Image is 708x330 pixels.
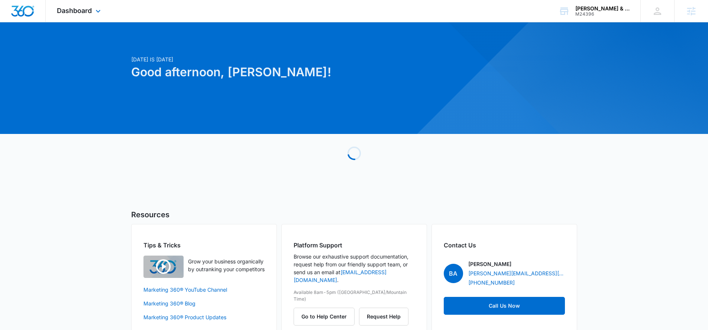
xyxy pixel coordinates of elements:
h5: Resources [131,209,577,220]
div: account id [575,12,630,17]
h2: Platform Support [294,241,415,250]
div: account name [575,6,630,12]
p: [DATE] is [DATE] [131,55,426,63]
a: Marketing 360® YouTube Channel [143,286,265,294]
a: Call Us Now [444,297,565,315]
a: [PHONE_NUMBER] [468,279,515,286]
h2: Tips & Tricks [143,241,265,250]
a: Go to Help Center [294,313,359,320]
button: Go to Help Center [294,308,355,326]
h1: Good afternoon, [PERSON_NAME]! [131,63,426,81]
a: Marketing 360® Blog [143,299,265,307]
p: Available 8am-5pm ([GEOGRAPHIC_DATA]/Mountain Time) [294,289,415,302]
button: Request Help [359,308,408,326]
span: Dashboard [57,7,92,15]
p: Browse our exhaustive support documentation, request help from our friendly support team, or send... [294,253,415,284]
span: BA [444,264,463,283]
a: [PERSON_NAME][EMAIL_ADDRESS][PERSON_NAME][DOMAIN_NAME] [468,269,565,277]
img: Quick Overview Video [143,256,184,278]
a: Marketing 360® Product Updates [143,313,265,321]
a: Request Help [359,313,408,320]
h2: Contact Us [444,241,565,250]
p: [PERSON_NAME] [468,260,511,268]
p: Grow your business organically by outranking your competitors [188,257,265,273]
